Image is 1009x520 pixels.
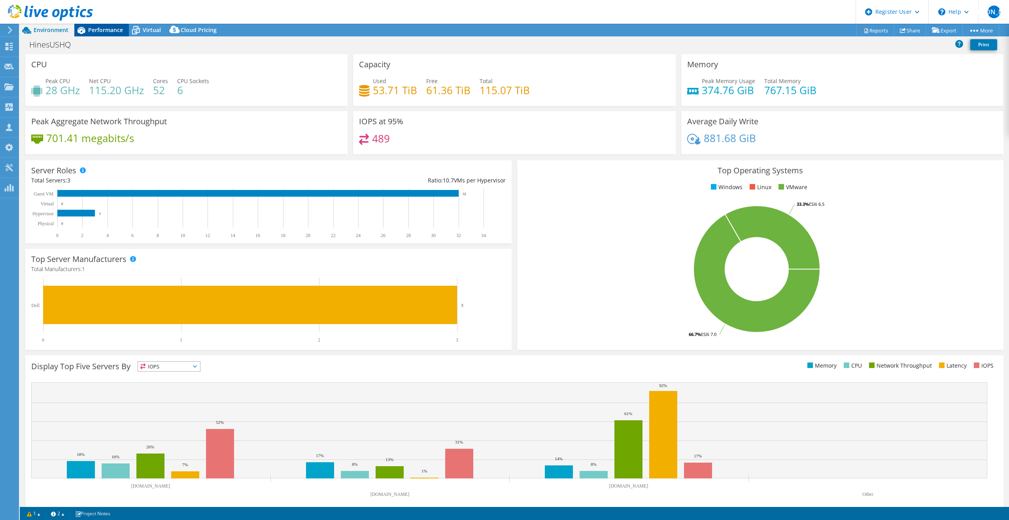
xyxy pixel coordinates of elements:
[456,337,458,343] text: 3
[805,361,837,370] li: Memory
[177,86,209,95] h4: 6
[591,462,597,467] text: 8%
[938,8,945,15] svg: \n
[426,77,438,85] span: Free
[443,176,454,184] span: 10.7
[972,361,994,370] li: IOPS
[81,233,83,238] text: 2
[359,60,390,69] h3: Capacity
[306,233,310,238] text: 20
[988,6,1000,18] span: [PERSON_NAME]
[205,233,210,238] text: 12
[331,233,336,238] text: 22
[356,233,361,238] text: 24
[56,233,59,238] text: 0
[481,233,486,238] text: 34
[381,233,385,238] text: 26
[704,134,756,142] h4: 881.68 GiB
[659,383,667,388] text: 92%
[456,233,461,238] text: 32
[624,411,632,416] text: 61%
[926,24,963,36] a: Export
[31,255,127,264] h3: Top Server Manufacturers
[255,233,260,238] text: 16
[426,86,470,95] h4: 61.36 TiB
[764,86,816,95] h4: 767.15 GiB
[34,26,68,34] span: Environment
[268,176,506,185] div: Ratio: VMs per Hypervisor
[461,303,463,307] text: 3
[181,26,217,34] span: Cloud Pricing
[523,166,998,175] h3: Top Operating Systems
[216,420,224,425] text: 52%
[45,509,70,518] a: 2
[318,337,320,343] text: 2
[34,191,53,197] text: Guest VM
[77,452,85,457] text: 18%
[67,176,70,184] span: 3
[153,86,168,95] h4: 52
[70,509,116,518] a: Project Notes
[777,183,807,192] li: VMware
[970,39,997,50] a: Print
[180,337,182,343] text: 1
[138,362,200,371] span: IOPS
[359,117,403,126] h3: IOPS at 95%
[89,86,144,95] h4: 115.20 GHz
[180,233,185,238] text: 10
[701,331,716,337] tspan: ESXi 7.0
[555,456,563,461] text: 14%
[31,176,268,185] div: Total Servers:
[31,303,40,308] text: Dell
[373,77,386,85] span: Used
[177,77,209,85] span: CPU Sockets
[856,24,894,36] a: Reports
[143,26,161,34] span: Virtual
[689,331,701,337] tspan: 66.7%
[748,183,771,192] li: Linux
[421,469,427,473] text: 1%
[31,117,167,126] h3: Peak Aggregate Network Throughput
[131,483,170,489] text: [DOMAIN_NAME]
[106,233,109,238] text: 4
[32,211,54,216] text: Hypervisor
[867,361,932,370] li: Network Throughput
[31,166,76,175] h3: Server Roles
[842,361,862,370] li: CPU
[45,77,70,85] span: Peak CPU
[463,192,466,196] text: 32
[316,453,324,458] text: 17%
[281,233,285,238] text: 18
[406,233,411,238] text: 28
[480,77,493,85] span: Total
[764,77,801,85] span: Total Memory
[687,117,758,126] h3: Average Daily Write
[46,134,134,142] h4: 701.41 megabits/s
[153,77,168,85] span: Cores
[862,492,873,497] text: Other
[131,233,134,238] text: 6
[21,509,46,518] a: 1
[231,233,235,238] text: 14
[99,212,101,216] text: 3
[82,265,85,273] span: 1
[431,233,436,238] text: 30
[38,221,54,226] text: Physical
[709,183,743,192] li: Windows
[352,462,358,467] text: 8%
[182,462,188,467] text: 7%
[31,265,506,273] h4: Total Manufacturers:
[370,492,410,497] text: [DOMAIN_NAME]
[42,337,44,343] text: 0
[937,361,967,370] li: Latency
[89,77,111,85] span: Net CPU
[385,457,393,462] text: 13%
[111,454,119,459] text: 16%
[372,134,390,143] h4: 489
[480,86,530,95] h4: 115.07 TiB
[609,483,648,489] text: [DOMAIN_NAME]
[146,444,154,449] text: 26%
[373,86,417,95] h4: 53.71 TiB
[687,60,718,69] h3: Memory
[61,202,63,206] text: 0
